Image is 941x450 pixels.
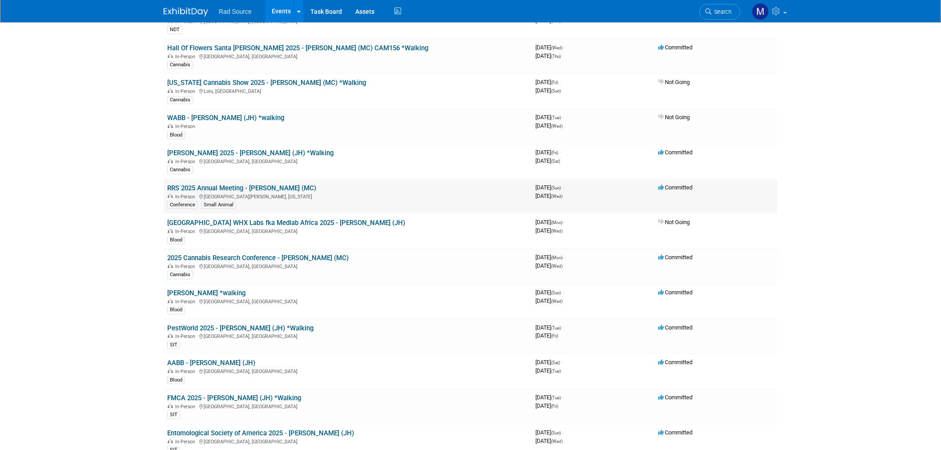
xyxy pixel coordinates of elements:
div: [GEOGRAPHIC_DATA], [GEOGRAPHIC_DATA] [167,262,528,269]
a: RRS 2025 Annual Meeting - [PERSON_NAME] (MC) [167,184,316,192]
a: Search [700,4,740,20]
span: [DATE] [535,122,563,129]
a: [US_STATE] Cannabis Show 2025 - [PERSON_NAME] (MC) *Walking [167,79,366,87]
img: In-Person Event [168,299,173,303]
a: 2025 Cannabis Research Conference - [PERSON_NAME] (MC) [167,254,349,262]
a: PestWorld 2025 - [PERSON_NAME] (JH) *Walking [167,324,314,332]
span: In-Person [175,194,198,200]
span: - [561,359,563,366]
img: ExhibitDay [164,8,208,16]
span: (Sat) [551,360,560,365]
span: (Wed) [551,194,563,199]
div: Small Animal [201,201,236,209]
span: Committed [658,394,692,401]
div: [GEOGRAPHIC_DATA], [GEOGRAPHIC_DATA] [167,332,528,339]
span: (Fri) [551,333,558,338]
span: Committed [658,254,692,261]
div: Blood [167,376,185,384]
span: Committed [658,324,692,331]
span: (Fri) [551,150,558,155]
div: SIT [167,411,180,419]
span: [DATE] [535,157,560,164]
span: (Thu) [551,54,561,59]
a: FMCA 2025 - [PERSON_NAME] (JH) *Walking [167,394,301,402]
span: - [564,44,565,51]
a: Entomological Society of America 2025 - [PERSON_NAME] (JH) [167,429,354,437]
span: (Wed) [551,299,563,304]
div: Blood [167,306,185,314]
span: - [562,114,563,121]
span: Not Going [658,79,690,85]
span: (Tue) [551,395,561,400]
img: In-Person Event [168,88,173,93]
span: In-Person [175,88,198,94]
span: [DATE] [535,402,558,409]
span: [DATE] [535,87,561,94]
div: [GEOGRAPHIC_DATA][PERSON_NAME], [US_STATE] [167,193,528,200]
span: In-Person [175,439,198,445]
div: [GEOGRAPHIC_DATA], [GEOGRAPHIC_DATA] [167,438,528,445]
span: - [559,149,561,156]
div: [GEOGRAPHIC_DATA], [GEOGRAPHIC_DATA] [167,157,528,165]
div: Cannabis [167,61,193,69]
img: In-Person Event [168,369,173,373]
span: Committed [658,289,692,296]
span: - [559,79,561,85]
span: - [562,394,563,401]
div: [GEOGRAPHIC_DATA], [GEOGRAPHIC_DATA] [167,297,528,305]
span: Committed [658,149,692,156]
div: [GEOGRAPHIC_DATA], [GEOGRAPHIC_DATA] [167,52,528,60]
a: WABB - [PERSON_NAME] (JH) *walking [167,114,284,122]
img: In-Person Event [168,229,173,233]
span: - [562,324,563,331]
img: In-Person Event [168,439,173,443]
span: [DATE] [535,367,561,374]
span: In-Person [175,299,198,305]
span: In-Person [175,54,198,60]
span: (Mon) [551,255,563,260]
span: [DATE] [535,193,563,199]
span: (Mon) [551,220,563,225]
a: [GEOGRAPHIC_DATA] WHX Labs fka Medlab Africa 2025 - [PERSON_NAME] (JH) [167,219,405,227]
span: (Sun) [551,430,561,435]
span: [DATE] [535,17,561,24]
span: [DATE] [535,297,563,304]
span: Not Going [658,219,690,225]
span: (Wed) [551,264,563,269]
img: In-Person Event [168,159,173,163]
div: [GEOGRAPHIC_DATA], [GEOGRAPHIC_DATA] [167,402,528,410]
span: - [562,184,563,191]
div: Cannabis [167,271,193,279]
span: (Wed) [551,124,563,129]
img: In-Person Event [168,404,173,408]
span: (Tue) [551,115,561,120]
img: Melissa Conboy [752,3,769,20]
span: In-Person [175,159,198,165]
span: Search [712,8,732,15]
span: [DATE] [535,289,563,296]
span: [DATE] [535,324,563,331]
div: [GEOGRAPHIC_DATA], [GEOGRAPHIC_DATA] [167,367,528,374]
span: [DATE] [535,114,563,121]
img: In-Person Event [168,54,173,58]
div: Blood [167,236,185,244]
span: (Sun) [551,88,561,93]
div: Cannabis [167,166,193,174]
span: [DATE] [535,254,565,261]
span: In-Person [175,19,198,24]
span: In-Person [175,229,198,234]
span: - [564,254,565,261]
span: [DATE] [535,359,563,366]
div: Lolo, [GEOGRAPHIC_DATA] [167,87,528,94]
span: - [562,289,563,296]
span: (Sun) [551,290,561,295]
span: [DATE] [535,184,563,191]
span: [DATE] [535,219,565,225]
div: SIT [167,341,180,349]
span: [DATE] [535,262,563,269]
span: [DATE] [535,79,561,85]
span: - [564,219,565,225]
span: Committed [658,44,692,51]
span: In-Person [175,264,198,269]
span: (Tue) [551,325,561,330]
